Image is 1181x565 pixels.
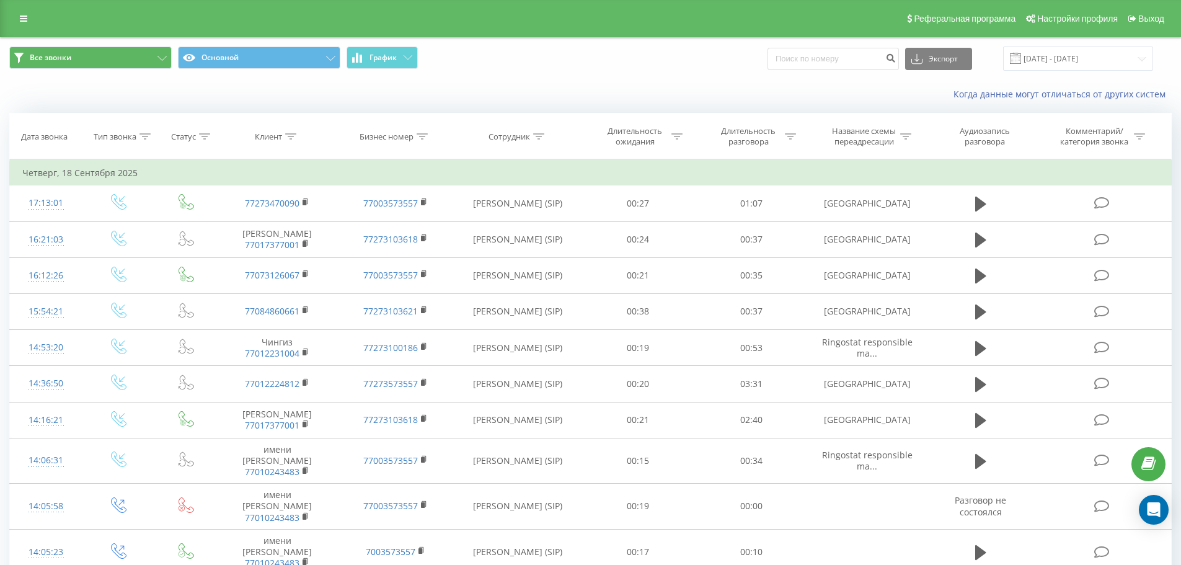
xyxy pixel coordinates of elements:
[245,197,299,209] a: 77273470090
[808,221,926,257] td: [GEOGRAPHIC_DATA]
[363,305,418,317] a: 77273103621
[218,438,336,484] td: имени [PERSON_NAME]
[602,126,668,147] div: Длительность ожидания
[767,48,899,70] input: Поиск по номеру
[178,47,340,69] button: Основной
[218,330,336,366] td: Чингиз
[21,131,68,142] div: Дата звонка
[347,47,418,69] button: График
[695,402,808,438] td: 02:40
[30,53,71,63] span: Все звонки
[245,419,299,431] a: 77017377001
[808,402,926,438] td: [GEOGRAPHIC_DATA]
[22,336,70,360] div: 14:53:20
[454,366,582,402] td: [PERSON_NAME] (SIP)
[808,366,926,402] td: [GEOGRAPHIC_DATA]
[831,126,897,147] div: Название схемы переадресации
[245,466,299,478] a: 77010243483
[171,131,196,142] div: Статус
[695,484,808,530] td: 00:00
[582,293,695,329] td: 00:38
[22,494,70,518] div: 14:05:58
[218,402,336,438] td: [PERSON_NAME]
[1139,495,1169,525] div: Open Intercom Messenger
[10,161,1172,185] td: Четверг, 18 Сентября 2025
[914,14,1015,24] span: Реферальная программа
[363,269,418,281] a: 77003573557
[454,221,582,257] td: [PERSON_NAME] (SIP)
[218,221,336,257] td: [PERSON_NAME]
[245,512,299,523] a: 77010243483
[822,449,913,472] span: Ringostat responsible ma...
[360,131,414,142] div: Бизнес номер
[22,371,70,396] div: 14:36:50
[454,484,582,530] td: [PERSON_NAME] (SIP)
[695,257,808,293] td: 00:35
[695,185,808,221] td: 01:07
[245,378,299,389] a: 77012224812
[363,197,418,209] a: 77003573557
[363,233,418,245] a: 77273103618
[22,540,70,564] div: 14:05:23
[454,257,582,293] td: [PERSON_NAME] (SIP)
[94,131,136,142] div: Тип звонка
[1037,14,1118,24] span: Настройки профиля
[245,269,299,281] a: 77073126067
[808,185,926,221] td: [GEOGRAPHIC_DATA]
[363,414,418,425] a: 77273103618
[363,378,418,389] a: 77273573557
[454,185,582,221] td: [PERSON_NAME] (SIP)
[22,264,70,288] div: 16:12:26
[22,408,70,432] div: 14:16:21
[363,342,418,354] a: 77273100186
[905,48,972,70] button: Экспорт
[1058,126,1131,147] div: Комментарий/категория звонка
[944,126,1025,147] div: Аудиозапись разговора
[255,131,282,142] div: Клиент
[695,293,808,329] td: 00:37
[695,221,808,257] td: 00:37
[582,185,695,221] td: 00:27
[582,257,695,293] td: 00:21
[218,484,336,530] td: имени [PERSON_NAME]
[1138,14,1164,24] span: Выход
[582,438,695,484] td: 00:15
[366,546,415,558] a: 7003573557
[695,366,808,402] td: 03:31
[9,47,172,69] button: Все звонки
[953,88,1172,100] a: Когда данные могут отличаться от других систем
[22,191,70,215] div: 17:13:01
[695,330,808,366] td: 00:53
[245,305,299,317] a: 77084860661
[582,484,695,530] td: 00:19
[454,293,582,329] td: [PERSON_NAME] (SIP)
[454,330,582,366] td: [PERSON_NAME] (SIP)
[363,455,418,466] a: 77003573557
[245,347,299,359] a: 77012231004
[22,448,70,473] div: 14:06:31
[454,402,582,438] td: [PERSON_NAME] (SIP)
[363,500,418,512] a: 77003573557
[22,300,70,324] div: 15:54:21
[808,293,926,329] td: [GEOGRAPHIC_DATA]
[582,221,695,257] td: 00:24
[695,438,808,484] td: 00:34
[454,438,582,484] td: [PERSON_NAME] (SIP)
[822,336,913,359] span: Ringostat responsible ma...
[369,53,397,62] span: График
[955,494,1006,517] span: Разговор не состоялся
[582,366,695,402] td: 00:20
[582,330,695,366] td: 00:19
[715,126,782,147] div: Длительность разговора
[582,402,695,438] td: 00:21
[245,239,299,251] a: 77017377001
[22,228,70,252] div: 16:21:03
[808,257,926,293] td: [GEOGRAPHIC_DATA]
[489,131,530,142] div: Сотрудник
